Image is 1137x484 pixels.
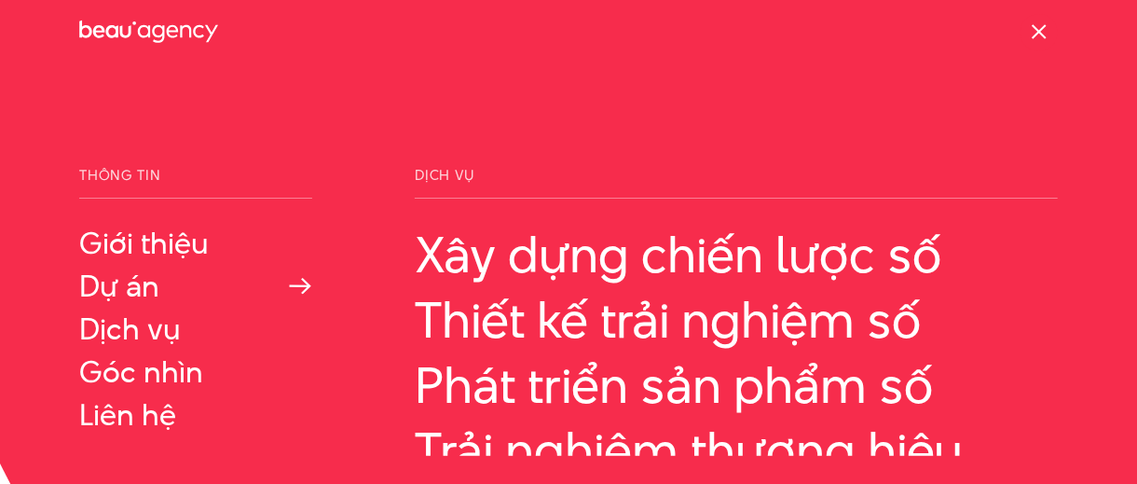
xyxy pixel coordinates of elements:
a: Xây dựng chiến lược số [415,227,1058,283]
a: Giới thiệu [79,227,312,260]
a: Dịch vụ [79,312,312,346]
a: Dự án [79,270,312,303]
span: Dịch vụ [415,168,1058,199]
span: Thông tin [79,168,312,199]
a: Phát triển sản phẩm số [415,357,1058,413]
a: Liên hệ [79,398,312,432]
a: Góc nhìn [79,355,312,389]
a: Trải nghiệm thương hiệu [415,422,1058,478]
a: Thiết kế trải nghiệm số [415,292,1058,348]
